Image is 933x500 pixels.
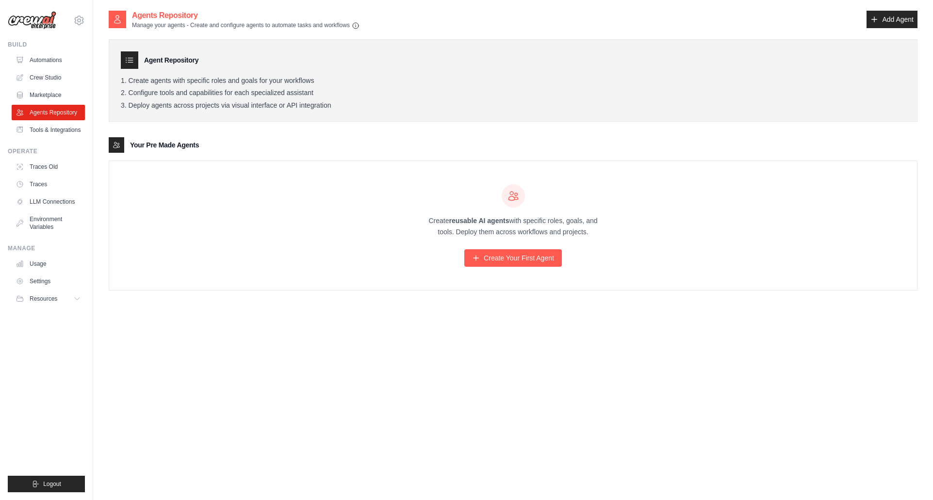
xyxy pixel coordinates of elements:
span: Resources [30,295,57,303]
a: Environment Variables [12,211,85,235]
a: Create Your First Agent [464,249,562,267]
h3: Agent Repository [144,55,198,65]
div: Build [8,41,85,48]
a: LLM Connections [12,194,85,210]
p: Create with specific roles, goals, and tools. Deploy them across workflows and projects. [420,215,606,238]
button: Resources [12,291,85,306]
a: Traces [12,177,85,192]
h3: Your Pre Made Agents [130,140,199,150]
div: Manage [8,244,85,252]
div: Operate [8,147,85,155]
a: Automations [12,52,85,68]
a: Agents Repository [12,105,85,120]
strong: reusable AI agents [449,217,509,225]
img: Logo [8,11,56,30]
h2: Agents Repository [132,10,360,21]
button: Logout [8,476,85,492]
a: Crew Studio [12,70,85,85]
a: Settings [12,274,85,289]
li: Create agents with specific roles and goals for your workflows [121,77,905,85]
a: Usage [12,256,85,272]
span: Logout [43,480,61,488]
a: Tools & Integrations [12,122,85,138]
p: Manage your agents - Create and configure agents to automate tasks and workflows [132,21,360,30]
li: Deploy agents across projects via visual interface or API integration [121,101,905,110]
li: Configure tools and capabilities for each specialized assistant [121,89,905,97]
a: Marketplace [12,87,85,103]
a: Add Agent [867,11,917,28]
a: Traces Old [12,159,85,175]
